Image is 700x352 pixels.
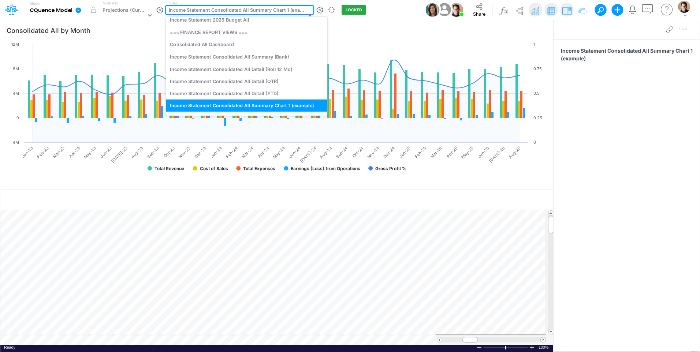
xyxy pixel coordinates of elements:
[398,145,412,159] text: Jan-25
[209,145,223,159] text: Jan-24
[13,66,19,71] text: 8M
[200,166,228,171] text: Cost of Sales
[488,145,506,163] text: [DATE]-25
[505,346,506,349] div: Zoom
[154,166,184,171] text: Total Revenue
[366,145,380,159] text: Nov-24
[319,145,333,160] text: Aug-24
[21,145,34,159] text: Jan-23
[166,50,328,63] div: Income Statement Consolidated All Summary (Bank)
[111,145,129,163] text: [DATE]-23
[103,7,146,15] div: Projections (Current)
[166,87,328,99] div: Income Statement Consolidated All Detail (YTD)
[533,66,542,71] text: 0.75
[225,145,238,159] text: Feb-24
[450,3,463,17] img: User Image Icon
[539,345,550,350] div: Zoom level
[351,145,364,158] text: Oct-24
[257,145,270,159] text: Apr-24
[30,1,41,6] label: Model
[533,42,535,47] text: 1
[533,140,536,145] text: 0
[414,145,427,159] text: Feb-25
[52,145,66,159] text: Mar-23
[83,145,97,160] text: May-23
[507,145,522,160] text: Aug-25
[473,11,485,16] span: Share
[36,145,50,159] text: Feb-23
[166,38,328,50] div: Consolidated All Dashboard
[193,145,207,159] text: Dec-23
[16,115,19,120] text: 0
[178,145,191,159] text: Nov-23
[166,112,328,124] div: Income Statement Consolidated All Summary Chart 2 (example)
[533,115,542,120] text: 0.25
[166,26,328,38] div: === FINANCE REPORT VIEWS ===
[13,91,19,96] text: 4M
[335,145,349,159] text: Sep-24
[467,1,492,19] button: Share
[375,166,406,171] text: Gross Profit %
[169,0,178,6] label: View
[629,5,637,14] a: Notifications
[146,145,160,159] text: Sep-23
[288,145,301,159] text: Jun-24
[477,145,490,159] text: Jun-25
[342,5,366,15] button: LOCKED
[291,166,360,171] text: Earnings (Loss) from Operations
[30,7,72,14] b: CQuence Model
[483,345,529,350] div: Zoom
[166,75,328,87] div: Income Statement Consolidated All Detail (QTR)
[382,145,396,159] text: Dec-24
[166,14,328,26] div: Income Statement 2025 Budget All
[68,145,81,159] text: Apr-23
[166,63,328,75] div: Income Statement Consolidated All Detail (Roll 12 Mo)
[166,100,328,112] div: Income Statement Consolidated All Summary Chart 1 (example)
[163,145,176,158] text: Oct-23
[6,23,475,38] input: Type a title here
[299,145,317,163] text: [DATE]-24
[561,47,695,62] span: Income Statement Consolidated All Summary Chart 1 (example)
[476,345,482,350] div: Zoom Out
[426,3,440,17] img: User Image Icon
[272,145,286,160] text: May-24
[539,345,550,350] span: 100%
[436,1,453,18] img: User Image Icon
[529,345,535,350] div: Zoom In
[4,345,15,349] span: Ready
[446,145,459,159] text: Apr-25
[99,145,113,159] text: Jun-23
[130,145,144,160] text: Aug-23
[241,145,254,159] text: Mar-24
[429,145,443,159] text: Mar-25
[243,166,275,171] text: Total Expenses
[103,0,118,6] label: Scenario
[4,345,15,350] div: In Ready mode
[11,42,19,47] text: 12M
[11,140,19,145] text: -4M
[7,193,394,208] input: Type a title here
[169,7,306,15] div: Income Statement Consolidated All Summary Chart 1 (example)
[533,91,540,96] text: 0.5
[460,145,474,160] text: May-25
